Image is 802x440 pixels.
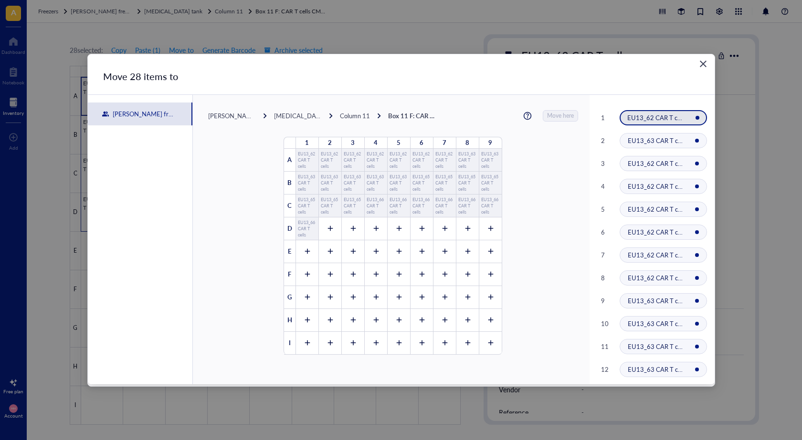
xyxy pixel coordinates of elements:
div: [PERSON_NAME] freezer [208,112,256,120]
div: EU13_63 CAR T cells [390,174,408,192]
div: EU13_66 CAR T cells [458,196,477,215]
div: A [284,149,295,172]
div: 2 [318,137,341,149]
div: 5 [601,205,616,214]
div: H [284,309,295,332]
div: D [284,217,295,240]
div: EU13_62 CAR T cells [435,151,454,169]
div: EU13_63 CAR T cells [321,174,339,192]
div: EU13_65 CAR T cells [412,174,431,192]
span: EU13_63 CAR T cells [628,296,687,305]
div: EU13_65 CAR T cells [458,174,477,192]
div: B [284,172,295,194]
div: 8 [601,274,616,282]
span: EU13_63 CAR T cells [628,319,687,328]
div: 9 [479,137,502,149]
div: 8 [456,137,479,149]
div: 5 [387,137,410,149]
div: EU13_63 CAR T cells [367,174,385,192]
div: EU13_62 CAR T cells [321,151,339,169]
div: [MEDICAL_DATA] tank [274,112,322,120]
div: I [284,332,295,355]
div: Move 28 items to [103,70,684,83]
div: 4 [364,137,387,149]
div: EU13_65 CAR T cells [344,196,362,215]
div: EU13_63 CAR T cells [298,174,317,192]
div: 11 [601,342,616,351]
span: EU13_62 CAR T cells [628,273,687,282]
div: EU13_65 CAR T cells [481,174,500,192]
div: EU13_65 CAR T cells [298,196,317,215]
div: Column 11 [340,112,370,120]
span: EU13_62 CAR T cells [627,113,686,122]
div: 3 [601,159,616,168]
div: Box 11 F: CAR T cells CMV Projekt [388,112,436,120]
div: EU13_65 CAR T cells [435,174,454,192]
div: 7 [601,251,616,259]
div: 12 [601,365,616,374]
button: Move here [543,110,578,122]
div: E [284,240,295,263]
span: EU13_63 CAR T cells [628,136,687,145]
button: Close [696,62,711,77]
div: C [284,194,295,217]
span: EU13_62 CAR T cells [628,182,687,191]
div: 1 [601,113,616,122]
div: 7 [433,137,456,149]
div: EU13_66 CAR T cells [298,219,317,238]
div: EU13_63 CAR T cells [481,151,500,169]
span: EU13_62 CAR T cells [628,205,687,214]
div: EU13_66 CAR T cells [435,196,454,215]
div: G [284,286,295,309]
div: EU13_65 CAR T cells [321,196,339,215]
div: EU13_62 CAR T cells [412,151,431,169]
span: EU13_63 CAR T cells [628,365,687,374]
div: EU13_66 CAR T cells [390,196,408,215]
div: EU13_62 CAR T cells [390,151,408,169]
div: 10 [601,319,616,328]
span: EU13_63 CAR T cells [628,342,687,351]
div: 1 [295,137,318,149]
div: EU13_63 CAR T cells [344,174,362,192]
div: 2 [601,136,616,145]
div: EU13_66 CAR T cells [481,196,500,215]
div: EU13_62 CAR T cells [367,151,385,169]
div: 6 [410,137,433,149]
span: EU13_62 CAR T cells [628,250,687,259]
div: EU13_66 CAR T cells [367,196,385,215]
div: F [284,263,295,286]
div: EU13_62 CAR T cells [298,151,317,169]
span: EU13_62 CAR T cells [628,159,687,168]
span: Close [696,64,711,75]
div: EU13_66 CAR T cells [412,196,431,215]
div: 4 [601,182,616,191]
span: EU13_62 CAR T cells [628,227,687,236]
div: 6 [601,228,616,236]
div: 9 [601,297,616,305]
div: EU13_63 CAR T cells [458,151,477,169]
div: 3 [341,137,364,149]
div: [PERSON_NAME] freezer [109,110,176,118]
div: EU13_62 CAR T cells [344,151,362,169]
